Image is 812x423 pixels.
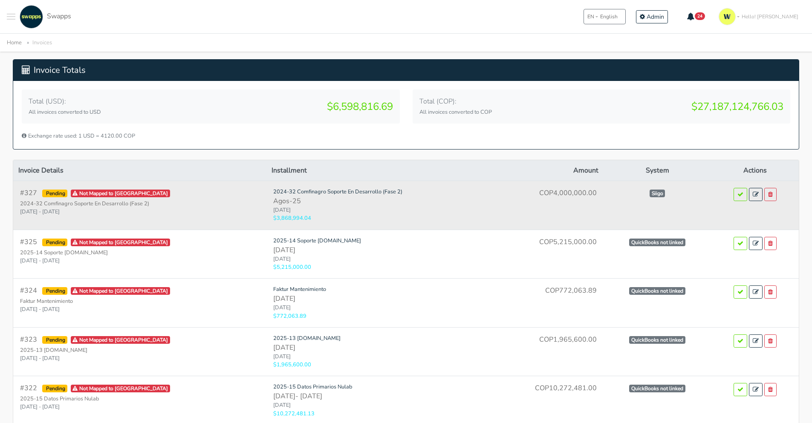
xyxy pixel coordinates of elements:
small: [DATE] - [DATE] [20,305,260,314]
small: $772,063.89 [273,312,480,320]
span: Not Mapped to [GEOGRAPHIC_DATA] [71,336,170,344]
small: 2024-32 Comfinagro Soporte En Desarrollo (Fase 2) [20,200,260,208]
small: $5,215,000.00 [273,263,480,271]
span: Not Mapped to [GEOGRAPHIC_DATA] [71,385,170,392]
th: Actions [711,160,799,181]
span: Not Mapped to [GEOGRAPHIC_DATA] [71,190,170,197]
small: [DATE] - [DATE] [20,208,260,216]
strong: COP772,063.89 [545,286,597,295]
span: Not Mapped to [GEOGRAPHIC_DATA] [71,239,170,246]
span: Not Mapped to [GEOGRAPHIC_DATA] [71,287,170,295]
small: Faktur Mantenimiento [273,285,480,294]
strong: #324 [20,285,37,296]
button: ENEnglish [584,9,626,24]
strong: COP1,965,600.00 [539,335,597,344]
small: Faktur Mantenimiento [20,297,260,305]
span: Pending [42,239,67,246]
small: [DATE] [273,206,480,214]
strong: [DATE] [273,245,480,255]
span: Pending [42,190,67,197]
small: All invoices converted to COP [419,108,492,116]
strong: Agos-25 [273,196,480,206]
small: 2025-15 Datos Primarios Nulab [20,395,260,403]
th: Invoice Details [13,160,266,181]
span: Hello! [PERSON_NAME] [742,13,798,20]
button: 24 [682,9,711,24]
strong: #325 [20,237,37,247]
small: [DATE] - [DATE] [20,257,260,265]
small: [DATE] [273,255,480,263]
small: 2025-14 Soporte [DOMAIN_NAME] [273,237,480,245]
strong: [DATE] [273,342,480,353]
a: Admin [636,10,668,23]
small: [DATE] - [DATE] [20,354,260,363]
small: 2025-13 [DOMAIN_NAME] [273,334,480,342]
a: Hello! [PERSON_NAME] [715,5,805,29]
th: System [604,160,711,181]
strong: $6,598,816.69 [327,101,393,113]
button: Toggle navigation menu [7,5,15,29]
strong: [DATE] [273,294,480,304]
span: Pending [42,287,67,295]
img: isotipo-3-3e143c57.png [719,8,736,25]
span: English [600,13,618,20]
small: 2025-14 Soporte [DOMAIN_NAME] [20,249,260,257]
th: Amount [487,160,603,181]
span: Total (COP): [419,97,457,106]
small: [DATE] [273,401,480,409]
span: QuickBooks not linked [629,239,685,246]
small: 2025-15 Datos Primarios Nulab [273,383,480,391]
li: Invoices [23,38,52,48]
strong: COP4,000,000.00 [539,188,597,198]
strong: COP5,215,000.00 [539,237,597,247]
strong: #327 [20,188,37,198]
small: [DATE] [273,353,480,361]
a: Swapps [17,5,71,29]
span: Total (USD): [29,97,66,106]
small: Exchange rate used: 1 USD = 4120.00 COP [22,132,135,140]
th: Installment [266,160,487,181]
small: All invoices converted to USD [29,108,101,116]
small: $10,272,481.13 [273,410,480,418]
span: QuickBooks not linked [629,336,685,344]
small: 2024-32 Comfinagro Soporte En Desarrollo (Fase 2) [273,188,480,196]
span: 24 [695,12,705,20]
strong: #322 [20,383,37,393]
img: swapps-linkedin-v2.jpg [20,5,43,29]
small: [DATE] [273,304,480,312]
strong: COP10,272,481.00 [535,383,597,393]
span: Pending [42,336,67,344]
span: Pending [42,385,67,392]
h5: Invoice Totals [22,65,790,75]
span: QuickBooks not linked [629,287,685,295]
span: Admin [647,13,664,21]
span: QuickBooks not linked [629,385,685,392]
strong: $27,187,124,766.03 [691,101,783,113]
small: [DATE] - [DATE] [20,403,260,411]
span: Siigo [650,190,665,197]
span: Swapps [47,12,71,21]
small: 2025-13 [DOMAIN_NAME] [20,346,260,354]
small: $3,868,994.04 [273,214,480,222]
strong: [DATE]- [DATE] [273,391,480,401]
a: Home [7,39,22,46]
small: $1,965,600.00 [273,361,480,369]
strong: #323 [20,334,37,345]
